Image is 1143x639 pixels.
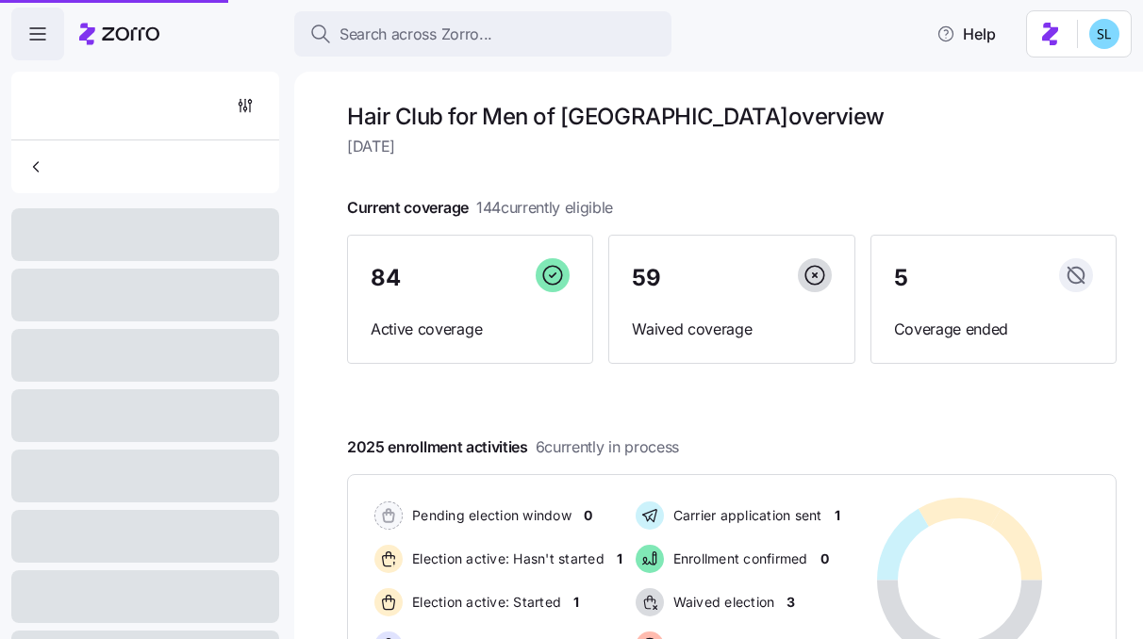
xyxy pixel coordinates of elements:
span: Enrollment confirmed [668,549,808,568]
span: Election active: Hasn't started [406,549,605,568]
span: 3 [787,593,795,612]
span: Election active: Started [406,593,561,612]
span: 0 [820,549,829,568]
span: 1 [573,593,579,612]
span: Waived election [668,593,775,612]
img: 7c620d928e46699fcfb78cede4daf1d1 [1089,19,1119,49]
